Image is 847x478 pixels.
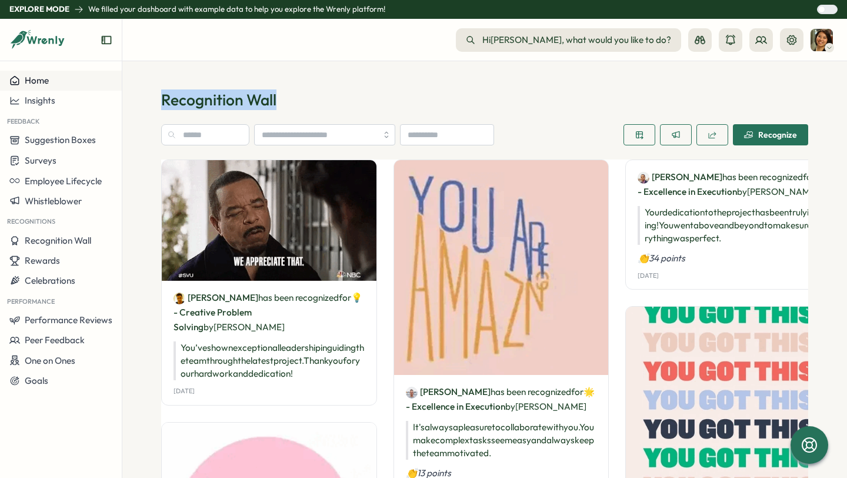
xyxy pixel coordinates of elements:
[25,334,85,346] span: Peer Feedback
[406,421,597,460] p: It's always a pleasure to collaborate with you. You make complex tasks seem easy and always keep ...
[25,75,49,86] span: Home
[25,314,112,326] span: Performance Reviews
[803,171,815,182] span: for
[174,291,258,304] a: Emily Davis[PERSON_NAME]
[811,29,833,51] img: Sarah Johnson
[406,386,491,399] a: Ethan Lewis[PERSON_NAME]
[9,4,69,15] p: Explore Mode
[482,34,671,47] span: Hi [PERSON_NAME] , what would you like to do?
[733,124,808,145] button: Recognize
[25,195,82,207] span: Whistleblower
[638,171,722,184] a: James Johnson[PERSON_NAME]
[174,293,185,304] img: Emily Davis
[88,4,385,15] p: We filled your dashboard with example data to help you explore the Wrenly platform!
[456,28,681,52] button: Hi[PERSON_NAME], what would you like to do?
[174,341,365,380] p: You’ve shown exceptional leadership in guiding the team through the latest project. Thank you for...
[744,130,797,140] div: Recognize
[25,375,48,386] span: Goals
[406,384,597,414] p: has been recognized by [PERSON_NAME]
[638,272,659,280] p: [DATE]
[25,275,75,286] span: Celebrations
[394,160,609,375] img: Recognition Image
[638,172,649,184] img: James Johnson
[406,387,418,399] img: Ethan Lewis
[25,235,91,246] span: Recognition Wall
[25,255,60,266] span: Rewards
[638,206,829,245] p: Your dedication to the project has been truly inspiring! You went above and beyond to make sure e...
[162,160,376,281] img: Recognition Image
[638,170,829,199] p: has been recognized by [PERSON_NAME]
[25,175,102,187] span: Employee Lifecycle
[571,386,583,397] span: for
[101,34,112,46] button: Expand sidebar
[174,290,365,334] p: has been recognized by [PERSON_NAME]
[406,386,595,412] span: 🌟 - Excellence in Execution
[174,292,362,333] span: 💡 - Creative Problem Solving
[161,89,808,110] p: Recognition Wall
[25,355,75,366] span: One on Ones
[25,95,55,106] span: Insights
[638,252,829,265] p: 👏34 points
[339,292,351,303] span: for
[25,155,56,166] span: Surveys
[25,134,96,145] span: Suggestion Boxes
[174,387,195,395] p: [DATE]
